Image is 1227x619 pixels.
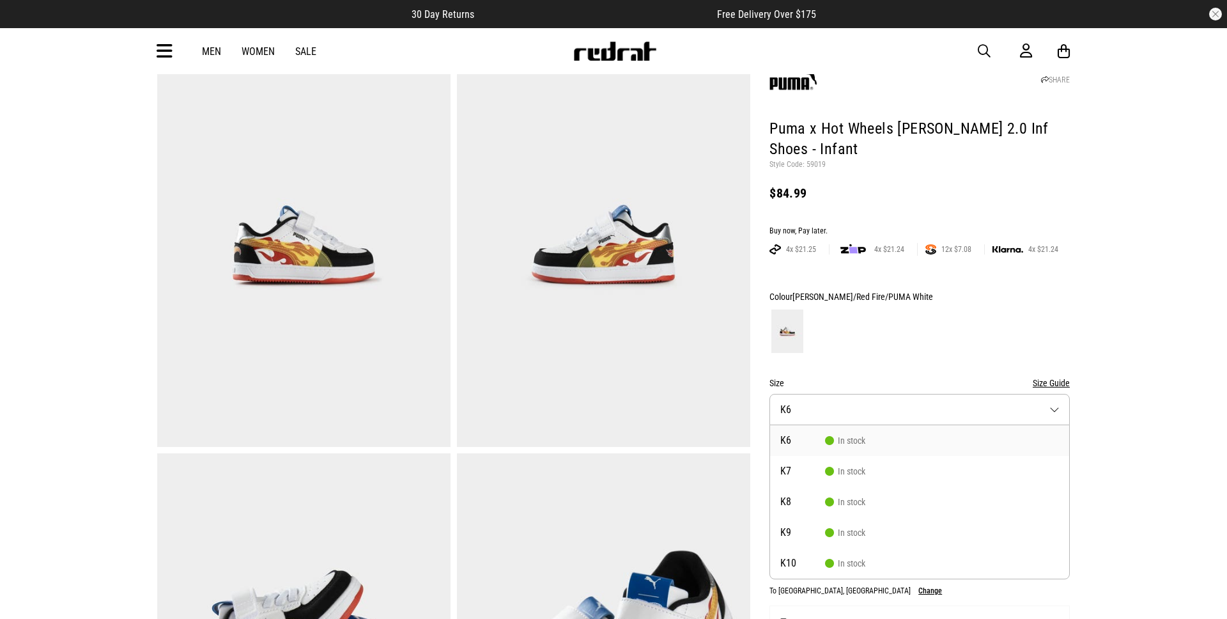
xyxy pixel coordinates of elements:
[769,53,821,104] img: Puma
[769,160,1070,170] p: Style Code: 59019
[157,42,451,447] img: Puma X Hot Wheels Caven 2.0 Inf Shoes - Infant in White
[825,558,865,568] span: In stock
[840,243,866,256] img: zip
[780,528,825,538] span: K9
[992,246,1023,253] img: KLARNA
[500,8,691,20] iframe: Customer reviews powered by Trustpilot
[1023,244,1063,255] span: 4x $21.24
[1033,375,1070,391] button: Size Guide
[769,586,911,595] p: To [GEOGRAPHIC_DATA], [GEOGRAPHIC_DATA]
[295,45,316,58] a: Sale
[769,226,1070,237] div: Buy now, Pay later.
[1041,75,1070,84] a: SHARE
[781,244,821,255] span: 4x $21.25
[769,119,1070,160] h1: Puma x Hot Wheels [PERSON_NAME] 2.0 Inf Shoes - Infant
[202,45,221,58] a: Men
[769,185,1070,201] div: $84.99
[780,404,791,416] span: K6
[769,289,1070,304] div: Colour
[457,42,750,447] img: Puma X Hot Wheels Caven 2.0 Inf Shoes - Infant in White
[412,8,474,20] span: 30 Day Returns
[925,244,936,255] img: SPLITPAY
[825,466,865,476] span: In stock
[769,244,781,255] img: AFTERPAY
[780,497,825,507] span: K8
[918,586,942,595] button: Change
[780,435,825,446] span: K6
[769,394,1070,425] button: K6
[717,8,816,20] span: Free Delivery Over $175
[936,244,976,255] span: 12x $7.08
[780,466,825,476] span: K7
[242,45,275,58] a: Women
[769,375,1070,391] div: Size
[825,528,865,538] span: In stock
[573,42,657,61] img: Redrat logo
[825,435,865,446] span: In stock
[771,309,803,353] img: PUMA Black/Red Fire/PUMA White
[10,5,49,43] button: Open LiveChat chat widget
[869,244,909,255] span: 4x $21.24
[792,292,933,302] span: [PERSON_NAME]/Red Fire/PUMA White
[780,558,825,568] span: K10
[825,497,865,507] span: In stock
